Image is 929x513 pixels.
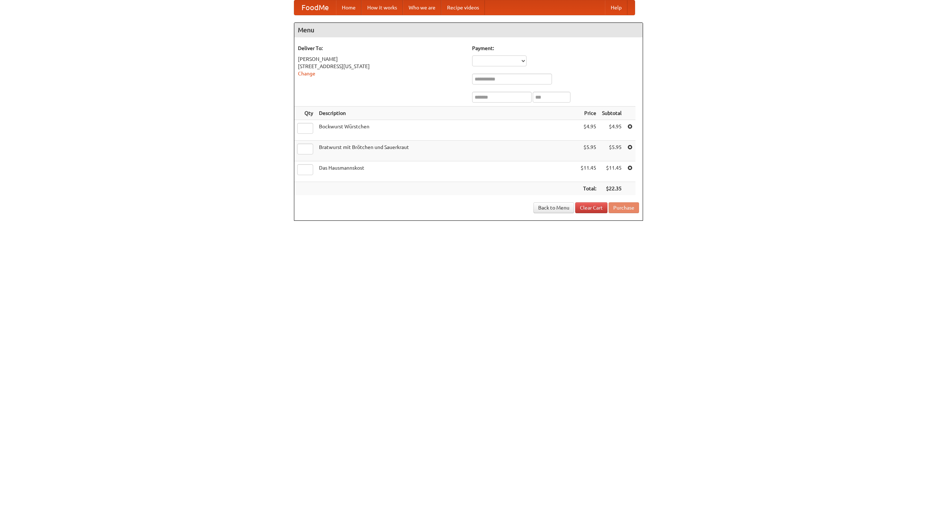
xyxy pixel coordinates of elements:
[599,120,625,141] td: $4.95
[578,120,599,141] td: $4.95
[316,107,578,120] th: Description
[298,63,465,70] div: [STREET_ADDRESS][US_STATE]
[578,107,599,120] th: Price
[361,0,403,15] a: How it works
[294,0,336,15] a: FoodMe
[605,0,627,15] a: Help
[599,107,625,120] th: Subtotal
[578,161,599,182] td: $11.45
[599,141,625,161] td: $5.95
[316,141,578,161] td: Bratwurst mit Brötchen und Sauerkraut
[575,202,607,213] a: Clear Cart
[403,0,441,15] a: Who we are
[298,71,315,76] a: Change
[316,161,578,182] td: Das Hausmannskost
[441,0,485,15] a: Recipe videos
[578,141,599,161] td: $5.95
[316,120,578,141] td: Bockwurst Würstchen
[533,202,574,213] a: Back to Menu
[609,202,639,213] button: Purchase
[298,45,465,52] h5: Deliver To:
[336,0,361,15] a: Home
[298,55,465,63] div: [PERSON_NAME]
[472,45,639,52] h5: Payment:
[294,23,643,37] h4: Menu
[599,161,625,182] td: $11.45
[599,182,625,195] th: $22.35
[578,182,599,195] th: Total:
[294,107,316,120] th: Qty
